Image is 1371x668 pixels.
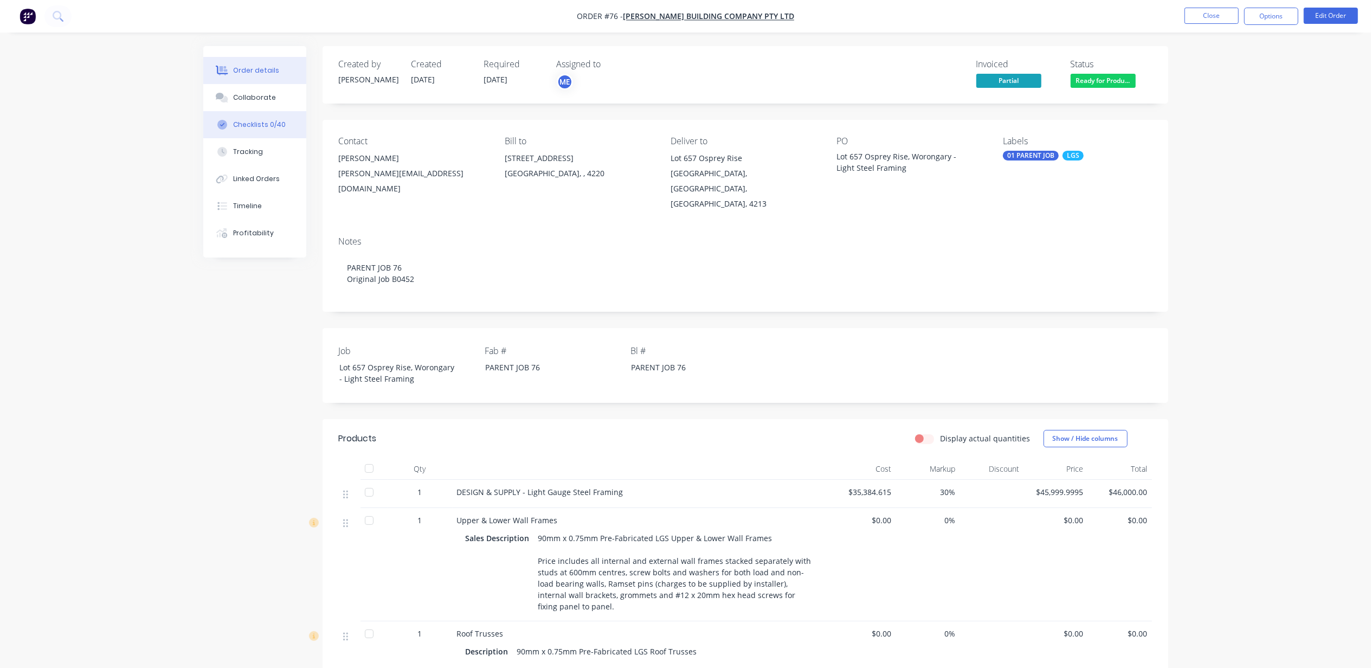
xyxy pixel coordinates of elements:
[1071,74,1136,87] span: Ready for Produ...
[339,59,398,69] div: Created by
[203,111,306,138] button: Checklists 0/40
[1244,8,1298,25] button: Options
[339,74,398,85] div: [PERSON_NAME]
[233,66,279,75] div: Order details
[339,344,474,357] label: Job
[832,458,896,480] div: Cost
[203,57,306,84] button: Order details
[623,11,794,22] a: [PERSON_NAME] Building Company Pty Ltd
[557,74,573,90] button: ME
[836,628,892,639] span: $0.00
[1028,515,1084,526] span: $0.00
[960,458,1024,480] div: Discount
[976,59,1058,69] div: Invoiced
[1003,151,1059,160] div: 01 PARENT JOB
[485,344,620,357] label: Fab #
[557,59,665,69] div: Assigned to
[418,628,422,639] span: 1
[671,166,819,211] div: [GEOGRAPHIC_DATA], [GEOGRAPHIC_DATA], [GEOGRAPHIC_DATA], 4213
[976,74,1041,87] span: Partial
[203,84,306,111] button: Collaborate
[896,458,960,480] div: Markup
[203,192,306,220] button: Timeline
[622,359,758,375] div: PARENT JOB 76
[505,151,653,166] div: [STREET_ADDRESS]
[331,359,466,387] div: Lot 657 Osprey Rise, Worongary - Light Steel Framing
[577,11,623,22] span: Order #76 -
[671,136,819,146] div: Deliver to
[505,136,653,146] div: Bill to
[339,251,1152,296] div: PARENT JOB 76 Original Job B0452
[941,433,1031,444] label: Display actual quantities
[457,487,623,497] span: DESIGN & SUPPLY - Light Gauge Steel Framing
[339,166,487,196] div: [PERSON_NAME][EMAIL_ADDRESS][DOMAIN_NAME]
[534,530,819,614] div: 90mm x 0.75mm Pre-Fabricated LGS Upper & Lower Wall Frames Price includes all internal and extern...
[388,458,453,480] div: Qty
[1092,628,1148,639] span: $0.00
[1024,458,1088,480] div: Price
[900,628,956,639] span: 0%
[900,486,956,498] span: 30%
[339,151,487,196] div: [PERSON_NAME][PERSON_NAME][EMAIL_ADDRESS][DOMAIN_NAME]
[466,530,534,546] div: Sales Description
[836,515,892,526] span: $0.00
[233,147,263,157] div: Tracking
[339,136,487,146] div: Contact
[203,138,306,165] button: Tracking
[477,359,612,375] div: PARENT JOB 76
[1071,59,1152,69] div: Status
[837,136,986,146] div: PO
[20,8,36,24] img: Factory
[1185,8,1239,24] button: Close
[1088,458,1152,480] div: Total
[466,644,513,659] div: Description
[418,515,422,526] span: 1
[411,59,471,69] div: Created
[837,151,973,174] div: Lot 657 Osprey Rise, Worongary - Light Steel Framing
[233,201,262,211] div: Timeline
[418,486,422,498] span: 1
[484,59,544,69] div: Required
[339,151,487,166] div: [PERSON_NAME]
[411,74,435,85] span: [DATE]
[1028,486,1084,498] span: $45,999.9995
[630,344,766,357] label: Bl #
[233,93,276,102] div: Collaborate
[233,228,274,238] div: Profitability
[900,515,956,526] span: 0%
[505,166,653,181] div: [GEOGRAPHIC_DATA], , 4220
[505,151,653,185] div: [STREET_ADDRESS][GEOGRAPHIC_DATA], , 4220
[1003,136,1151,146] div: Labels
[339,432,377,445] div: Products
[1092,486,1148,498] span: $46,000.00
[1071,74,1136,90] button: Ready for Produ...
[233,120,286,130] div: Checklists 0/40
[203,220,306,247] button: Profitability
[1063,151,1084,160] div: LGS
[1044,430,1128,447] button: Show / Hide columns
[233,174,280,184] div: Linked Orders
[457,628,504,639] span: Roof Trusses
[339,236,1152,247] div: Notes
[484,74,508,85] span: [DATE]
[1304,8,1358,24] button: Edit Order
[457,515,558,525] span: Upper & Lower Wall Frames
[671,151,819,211] div: Lot 657 Osprey Rise[GEOGRAPHIC_DATA], [GEOGRAPHIC_DATA], [GEOGRAPHIC_DATA], 4213
[1028,628,1084,639] span: $0.00
[203,165,306,192] button: Linked Orders
[836,486,892,498] span: $35,384.615
[671,151,819,166] div: Lot 657 Osprey Rise
[1092,515,1148,526] span: $0.00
